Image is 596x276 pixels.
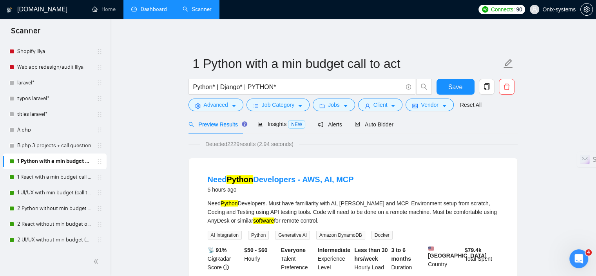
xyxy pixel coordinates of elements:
span: Scanner [5,25,47,42]
input: Search Freelance Jobs... [193,82,402,92]
span: edit [503,58,513,69]
span: NEW [288,120,305,129]
span: holder [96,158,103,165]
span: holder [96,48,103,55]
span: Jobs [328,101,340,109]
a: 2 React without min budget open Quest. [17,216,92,232]
a: 2 UI/UX without min budget (open question) [17,232,92,248]
a: setting [580,6,593,13]
span: info-circle [223,265,229,270]
span: folder [319,103,325,109]
span: holder [96,205,103,212]
a: Web app redesign/audit Illya [17,59,92,75]
a: searchScanner [183,6,212,13]
button: folderJobscaret-down [313,99,355,111]
span: Amazon DynamoDB [316,231,365,239]
a: 1 UI/UX with min budget (call to act) [17,185,92,201]
mark: software [253,218,274,224]
span: caret-down [390,103,396,109]
span: holder [96,80,103,86]
a: typos laravel* [17,91,92,106]
span: Detected 2229 results (2.94 seconds) [200,140,299,148]
mark: Python [226,175,253,184]
span: Save [448,82,462,92]
b: $ 79.4k [465,247,482,253]
b: Less than 30 hrs/week [355,247,388,262]
a: Reset All [460,101,482,109]
span: setting [195,103,201,109]
b: $50 - $60 [244,247,267,253]
span: info-circle [406,84,411,90]
a: 1 React with a min budget call to act. [17,169,92,185]
span: Insights [257,121,305,127]
span: search [417,83,431,90]
b: 📡 91% [208,247,227,253]
span: Alerts [318,121,342,128]
a: 2 Python without min budget with open Quest. [17,201,92,216]
span: Docker [371,231,393,239]
div: 5 hours ago [208,185,354,194]
span: Python [248,231,269,239]
button: userClientcaret-down [358,99,403,111]
span: user [365,103,370,109]
span: delete [499,83,514,90]
span: holder [96,95,103,102]
span: Auto Bidder [355,121,393,128]
a: homeHome [92,6,116,13]
span: Preview Results [188,121,245,128]
button: copy [479,79,495,95]
b: Intermediate [318,247,350,253]
img: upwork-logo.png [482,6,488,13]
a: NeedPythonDevelopers - AWS, AI, MCP [208,175,354,184]
span: caret-down [231,103,237,109]
span: area-chart [257,121,263,127]
span: holder [96,221,103,227]
span: idcard [412,103,418,109]
img: 🇺🇸 [428,246,434,251]
button: delete [499,79,514,95]
div: Hourly Load [353,246,390,272]
span: holder [96,64,103,70]
div: Hourly [243,246,279,272]
a: titles laravel* [17,106,92,122]
b: Everyone [281,247,306,253]
div: Total Spent [463,246,500,272]
input: Scanner name... [193,54,502,73]
span: copy [479,83,494,90]
button: Save [437,79,475,95]
span: robot [355,122,360,127]
div: Experience Level [316,246,353,272]
span: Job Category [262,101,294,109]
div: Need Developers. Must have familiarity with AI, [PERSON_NAME] and MCP. Environment setup from scr... [208,199,498,225]
img: logo [7,4,12,16]
iframe: Intercom live chat [569,249,588,268]
span: holder [96,174,103,180]
span: holder [96,127,103,133]
a: dashboardDashboard [131,6,167,13]
span: double-left [93,258,101,265]
div: Tooltip anchor [241,121,248,128]
button: settingAdvancedcaret-down [188,99,243,111]
a: Shopify Illya [17,44,92,59]
span: holder [96,143,103,149]
a: 1 Python with a min budget call to act [17,154,92,169]
div: Duration [389,246,426,272]
span: 90 [516,5,522,14]
span: notification [318,122,323,127]
span: AI Integration [208,231,242,239]
a: B php 3 projects + call question [17,138,92,154]
span: caret-down [442,103,447,109]
span: holder [96,190,103,196]
span: 4 [585,249,592,256]
span: holder [96,111,103,117]
span: bars [253,103,259,109]
span: search [188,122,194,127]
a: A php [17,122,92,138]
span: Generative AI [275,231,310,239]
button: barsJob Categorycaret-down [246,99,310,111]
div: GigRadar Score [206,246,243,272]
button: setting [580,3,593,16]
div: Country [426,246,463,272]
span: Vendor [421,101,438,109]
